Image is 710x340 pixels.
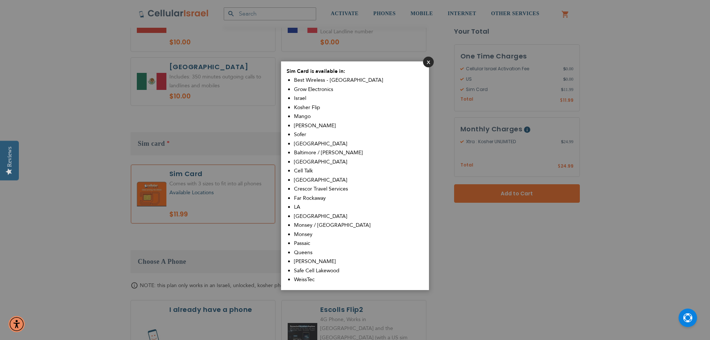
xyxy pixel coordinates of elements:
[294,131,306,138] span: Sofer
[287,68,345,75] span: Sim Card is available in:
[294,222,371,229] span: Monsey / [GEOGRAPHIC_DATA]
[294,158,347,165] span: [GEOGRAPHIC_DATA]
[294,167,313,174] span: Cell Talk
[294,104,320,111] span: Kosher Flip
[294,95,306,102] span: Israel
[294,203,300,211] span: LA
[294,185,348,192] span: Crescor Travel Services
[6,147,13,167] div: Reviews
[294,86,333,93] span: Grow Electronics
[9,316,25,332] div: Accessibility Menu
[294,231,312,238] span: Monsey
[294,240,310,247] span: Passaic
[294,77,383,84] span: Best Wireless - [GEOGRAPHIC_DATA]
[294,249,312,256] span: Queens
[294,267,339,274] span: Safe Cell Lakewood
[294,149,363,156] span: Baltimore / [PERSON_NAME]
[294,113,311,120] span: Mango
[294,176,347,184] span: [GEOGRAPHIC_DATA]
[294,140,347,147] span: [GEOGRAPHIC_DATA]
[294,276,315,283] span: WeissTec
[294,195,326,202] span: Far Rockaway
[294,258,336,265] span: [PERSON_NAME]
[294,213,347,220] span: [GEOGRAPHIC_DATA]
[294,122,336,129] span: [PERSON_NAME]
